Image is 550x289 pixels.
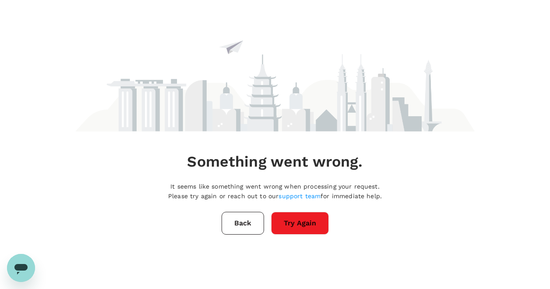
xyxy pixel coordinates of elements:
button: Try Again [271,212,329,235]
p: It seems like something went wrong when processing your request. Please try again or reach out to... [168,182,382,201]
a: support team [279,193,321,200]
h4: Something went wrong. [187,153,363,171]
img: maintenance [75,1,475,131]
button: Back [222,212,264,235]
iframe: Button to launch messaging window [7,254,35,282]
